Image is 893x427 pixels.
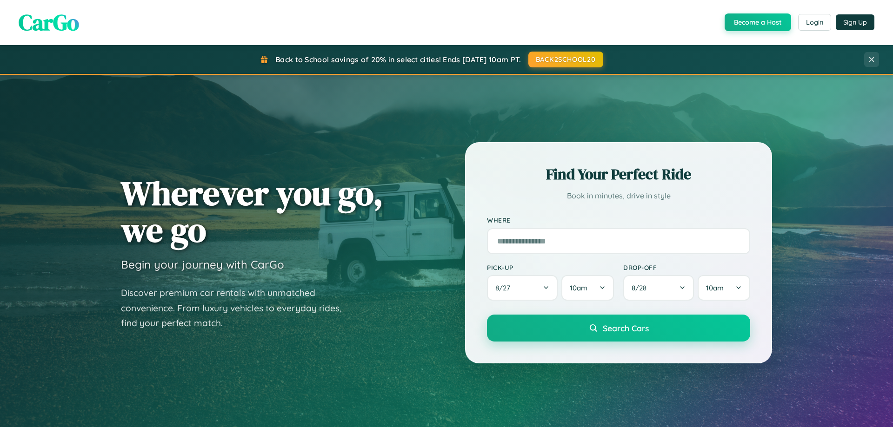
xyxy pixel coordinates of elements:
label: Pick-up [487,263,614,271]
label: Where [487,217,750,224]
button: 8/27 [487,275,558,301]
span: 10am [570,283,587,292]
button: 10am [561,275,614,301]
span: 10am [706,283,724,292]
button: 10am [698,275,750,301]
button: Login [798,14,831,31]
h2: Find Your Perfect Ride [487,164,750,184]
label: Drop-off [623,263,750,271]
span: Search Cars [603,323,649,333]
span: 8 / 27 [495,283,515,292]
h1: Wherever you go, we go [121,175,383,248]
button: Sign Up [836,14,874,30]
p: Book in minutes, drive in style [487,189,750,203]
button: BACK2SCHOOL20 [528,52,603,67]
span: Back to School savings of 20% in select cities! Ends [DATE] 10am PT. [275,55,521,64]
button: 8/28 [623,275,694,301]
span: CarGo [19,7,79,38]
span: 8 / 28 [632,283,651,292]
p: Discover premium car rentals with unmatched convenience. From luxury vehicles to everyday rides, ... [121,285,353,331]
button: Search Cars [487,315,750,342]
button: Become a Host [725,13,791,31]
h3: Begin your journey with CarGo [121,257,284,271]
